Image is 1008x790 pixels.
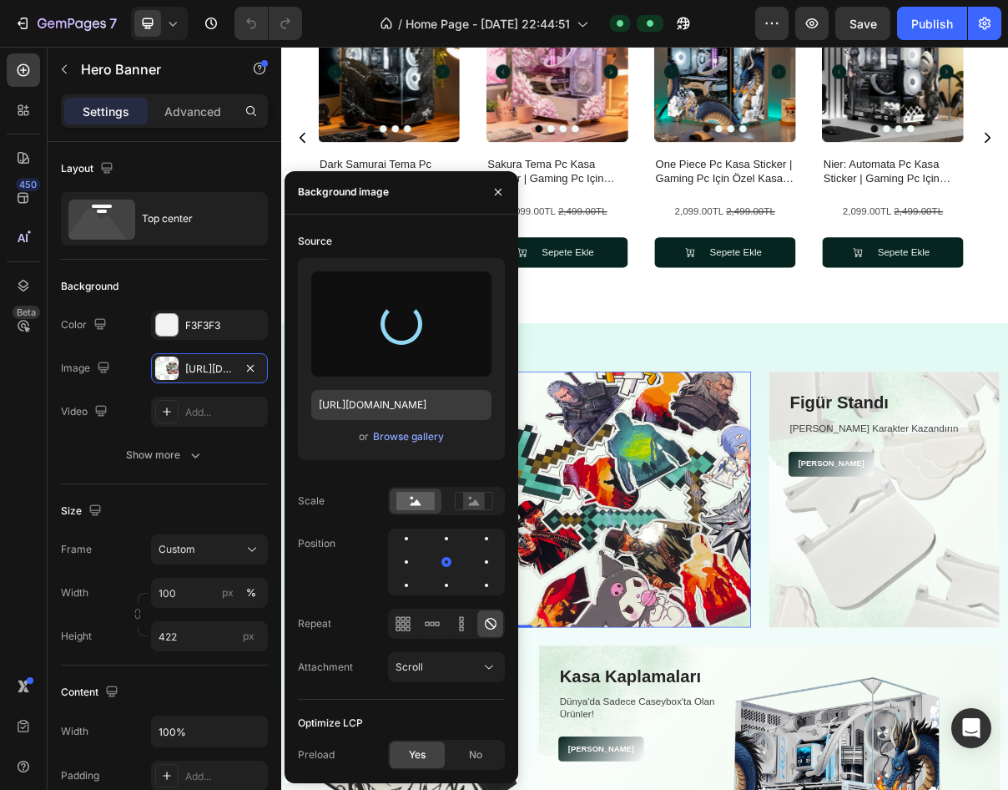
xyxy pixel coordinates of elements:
label: Width [61,585,88,600]
div: 2,499.00TL [841,214,925,241]
div: F3F3F3 [185,318,264,333]
a: Sakura Tema PC Kasa Sticker | Gaming PC İçin Özel Kasa Kaplaması | Bilgisayar Kasası İçin [281,150,476,193]
div: 2,499.00TL [148,214,232,241]
p: Bu Ürünler ile [PERSON_NAME]! [41,516,618,536]
div: Hero Banner [33,424,100,439]
button: Dot [844,108,854,118]
input: px [151,621,268,651]
button: Sepete Ekle [744,262,939,304]
button: Carousel Back Arrow [295,24,315,44]
div: Width [61,724,88,739]
button: Carousel Back Arrow [527,24,547,44]
div: Add... [185,769,264,784]
div: % [246,585,256,600]
h3: Fan Kapakları [39,474,620,508]
button: Publish [897,7,967,40]
button: Dot [613,108,623,118]
div: Show more [126,447,204,463]
div: Background image [298,185,389,200]
button: Sepete Ekle [50,262,244,304]
button: px [241,583,261,603]
input: https://example.com/image.jpg [311,390,491,420]
a: One Piece PC Kasa Sticker | Gaming PC İçin Özel Kasa Kaplaması | Bilgisayar Kasası İçin [513,150,708,193]
div: Content [61,681,122,704]
div: [URL][DOMAIN_NAME] [185,362,234,377]
button: Dot [365,108,375,118]
div: Scale [298,494,325,509]
span: No [469,747,482,762]
div: 2,099.00TL [295,214,379,241]
button: Dot [580,108,590,118]
button: Save [835,7,890,40]
a: Nier: Automata PC Kasa Sticker | Gaming PC İçin Özel Kasa Kaplaması | Bilgisayar Kasası İçin [744,150,939,193]
button: Dot [861,108,871,118]
div: Sepete Ekle [126,273,198,293]
div: 2,499.00TL [379,214,463,241]
button: Dot [828,108,838,118]
div: Image [61,357,113,380]
button: Dot [134,108,144,118]
div: 2,099.00TL [63,214,148,241]
span: Custom [159,542,195,557]
div: 2,499.00TL [610,214,694,241]
p: Hero Banner [81,59,223,79]
span: Home Page - [DATE] 22:44:51 [406,15,570,33]
div: 2,099.00TL [758,214,842,241]
button: Browse gallery [372,428,445,445]
span: Save [849,17,877,31]
div: Beta [13,306,40,319]
button: Sepete Ekle [281,262,476,304]
button: 7 [7,7,124,40]
a: [PERSON_NAME] [698,558,816,592]
span: / [398,15,402,33]
h2: nier: automata pc kasa sticker | gaming pc için özel kasa kaplaması | bilgisayar kasası için [744,150,939,193]
div: Top center [142,200,244,238]
a: [PERSON_NAME] [39,558,157,592]
p: [PERSON_NAME] Karakter Kazandırın [700,516,960,536]
div: 450 [16,178,40,191]
button: % [218,583,238,603]
button: Carousel Back Arrow [758,24,778,44]
button: Carousel Next Arrow [962,115,982,135]
button: Scroll [388,652,505,682]
button: Dot [382,108,392,118]
span: Yes [409,747,426,762]
p: [PERSON_NAME] [53,568,144,582]
button: Show more [61,440,268,470]
div: Source [298,234,332,249]
input: px% [151,578,268,608]
span: px [243,630,255,642]
div: px [222,585,234,600]
span: or [359,427,369,447]
div: 2,099.00TL [527,214,611,241]
button: Dot [349,108,359,118]
button: Carousel Next Arrow [674,24,694,44]
button: Dot [399,108,409,118]
div: Sepete Ekle [358,273,430,293]
h2: sakura tema pc kasa sticker | gaming pc için özel kasa kaplaması | bilgisayar kasası için [281,150,476,193]
div: Sepete Ekle [820,273,892,293]
button: Dot [168,108,178,118]
button: Sepete Ekle [513,262,708,304]
button: Dot [151,108,161,118]
button: Dot [597,108,607,118]
div: Layout [61,158,117,180]
div: Browse gallery [373,429,444,444]
div: Padding [61,768,99,783]
div: Optimize LCP [298,716,363,731]
div: Video [61,401,111,423]
button: Custom [151,534,268,565]
label: Height [61,629,92,644]
div: Background [61,279,118,294]
button: Dot [118,108,128,118]
div: Position [298,536,335,551]
div: Add... [185,405,264,420]
div: Open Intercom Messenger [951,708,991,748]
button: Carousel Next Arrow [443,24,463,44]
h2: one piece pc kasa sticker | gaming pc için özel kasa kaplaması | bilgisayar kasası için [513,150,708,193]
button: Dot [630,108,640,118]
input: Auto [152,717,267,747]
p: Advanced [164,103,221,120]
div: Sepete Ekle [589,273,661,293]
div: Repeat [298,616,331,631]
